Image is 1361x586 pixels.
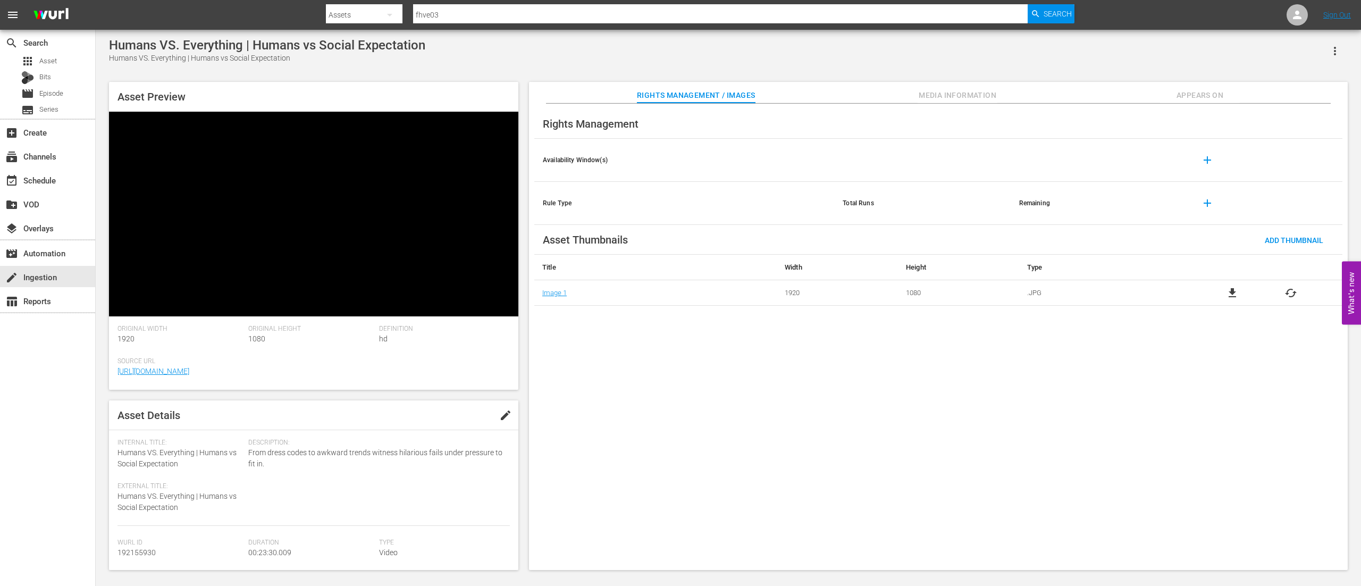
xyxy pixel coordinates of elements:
[6,9,19,21] span: menu
[248,539,374,547] span: Duration
[39,88,63,99] span: Episode
[117,492,237,512] span: Humans VS. Everything | Humans vs Social Expectation
[39,72,51,82] span: Bits
[1256,230,1332,249] button: Add Thumbnail
[21,55,34,68] span: Asset
[117,482,243,491] span: External Title:
[117,539,243,547] span: Wurl Id
[5,198,18,211] span: VOD
[117,439,243,447] span: Internal Title:
[499,409,512,422] span: edit
[5,150,18,163] span: Channels
[543,118,639,130] span: Rights Management
[777,280,898,306] td: 1920
[21,87,34,100] span: Episode
[637,89,755,102] span: Rights Management / Images
[1011,182,1187,225] th: Remaining
[5,37,18,49] span: Search
[1201,154,1214,166] span: add
[117,409,180,422] span: Asset Details
[1160,89,1240,102] span: Appears On
[1019,280,1181,306] td: .JPG
[1201,197,1214,210] span: add
[248,548,291,557] span: 00:23:30.009
[1195,147,1220,173] button: add
[248,447,505,470] span: From dress codes to awkward trends witness hilarious fails under pressure to fit in.
[5,222,18,235] span: Overlays
[1284,287,1297,299] button: cached
[117,548,156,557] span: 192155930
[542,289,567,297] a: Image 1
[117,334,135,343] span: 1920
[898,255,1019,280] th: Height
[1028,4,1074,23] button: Search
[534,255,777,280] th: Title
[1195,190,1220,216] button: add
[534,182,834,225] th: Rule Type
[379,325,505,333] span: Definition
[109,38,425,53] div: Humans VS. Everything | Humans vs Social Expectation
[109,53,425,64] div: Humans VS. Everything | Humans vs Social Expectation
[1256,236,1332,245] span: Add Thumbnail
[379,334,388,343] span: hd
[834,182,1010,225] th: Total Runs
[248,439,505,447] span: Description:
[5,247,18,260] span: Automation
[21,104,34,116] span: Series
[543,233,628,246] span: Asset Thumbnails
[777,255,898,280] th: Width
[117,90,186,103] span: Asset Preview
[5,127,18,139] span: Create
[248,334,265,343] span: 1080
[26,3,77,28] img: ans4CAIJ8jUAAAAAAAAAAAAAAAAAAAAAAAAgQb4GAAAAAAAAAAAAAAAAAAAAAAAAJMjXAAAAAAAAAAAAAAAAAAAAAAAAgAT5G...
[493,403,518,428] button: edit
[117,357,505,366] span: Source Url
[379,539,505,547] span: Type
[534,139,834,182] th: Availability Window(s)
[5,174,18,187] span: Schedule
[1323,11,1351,19] a: Sign Out
[5,271,18,284] span: Ingestion
[1019,255,1181,280] th: Type
[5,295,18,308] span: Reports
[918,89,997,102] span: Media Information
[39,104,58,115] span: Series
[1226,287,1239,299] a: file_download
[248,325,374,333] span: Original Height
[117,325,243,333] span: Original Width
[898,280,1019,306] td: 1080
[1044,4,1072,23] span: Search
[117,367,189,375] a: [URL][DOMAIN_NAME]
[21,71,34,84] div: Bits
[1342,262,1361,325] button: Open Feedback Widget
[379,548,398,557] span: Video
[117,448,237,468] span: Humans VS. Everything | Humans vs Social Expectation
[39,56,57,66] span: Asset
